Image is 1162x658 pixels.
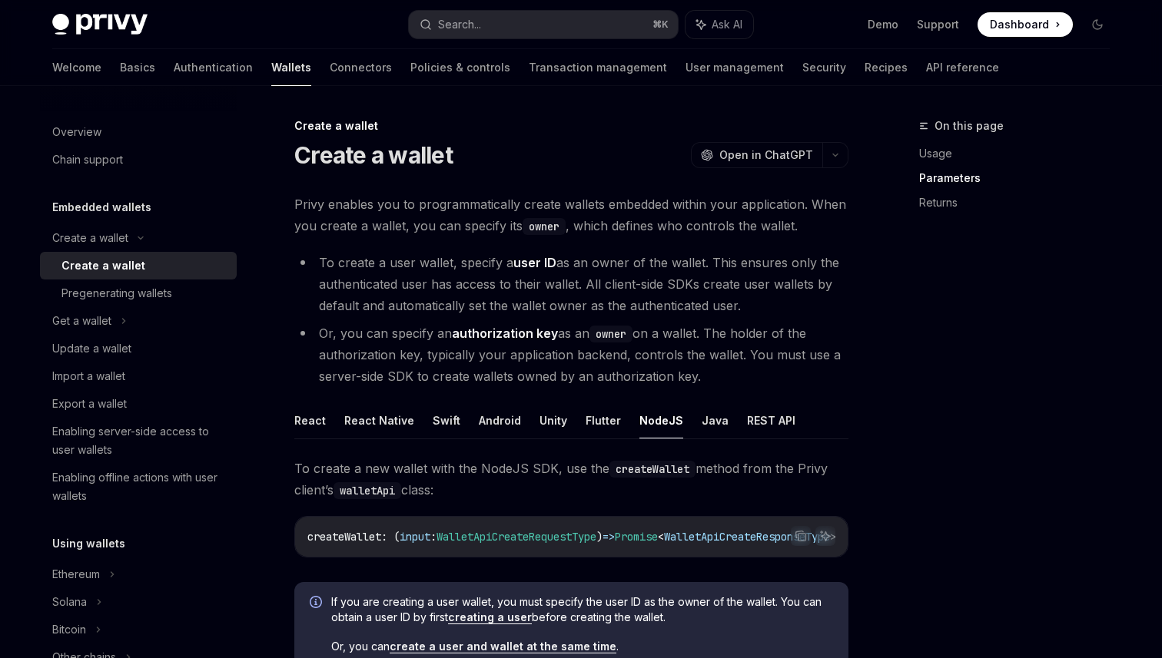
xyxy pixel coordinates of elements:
button: Ask AI [686,11,753,38]
code: owner [589,326,632,342]
a: create a user and wallet at the same time [390,640,616,653]
button: REST API [747,402,795,438]
span: On this page [935,117,1004,135]
span: To create a new wallet with the NodeJS SDK, use the method from the Privy client’s class: [294,458,848,501]
span: ⌘ K [652,18,669,31]
a: Parameters [919,166,1122,190]
div: Bitcoin [52,620,86,639]
a: Welcome [52,49,101,86]
a: creating a user [448,610,532,624]
a: Import a wallet [40,362,237,390]
span: Promise [615,530,658,544]
li: Or, you can specify an as an on a wallet. The holder of the authorization key, typically your app... [294,322,848,387]
span: Dashboard [990,17,1049,32]
div: Ethereum [52,565,100,584]
a: Returns [919,190,1122,215]
a: Chain support [40,146,237,174]
button: Unity [539,402,567,438]
span: WalletApiCreateResponseType [664,530,830,544]
div: Create a wallet [61,256,145,275]
div: Create a wallet [294,118,848,134]
a: Security [802,49,846,86]
a: Connectors [330,49,392,86]
button: React Native [344,402,414,438]
span: WalletApiCreateRequestType [437,530,596,544]
span: If you are creating a user wallet, you must specify the user ID as the owner of the wallet. You c... [331,594,833,625]
button: Toggle dark mode [1085,12,1110,37]
span: => [603,530,615,544]
strong: authorization key [452,326,558,341]
span: createWallet [307,530,381,544]
button: Android [479,402,521,438]
button: React [294,402,326,438]
a: Overview [40,118,237,146]
button: Flutter [586,402,621,438]
a: Authentication [174,49,253,86]
a: API reference [926,49,999,86]
code: owner [523,218,566,235]
span: Or, you can . [331,639,833,654]
a: Recipes [865,49,908,86]
a: Support [917,17,959,32]
div: Create a wallet [52,229,128,247]
div: Pregenerating wallets [61,284,172,303]
code: walletApi [334,482,401,499]
a: Dashboard [978,12,1073,37]
div: Enabling offline actions with user wallets [52,468,227,505]
div: Import a wallet [52,367,125,385]
span: : [430,530,437,544]
a: Enabling offline actions with user wallets [40,464,237,510]
h1: Create a wallet [294,141,453,169]
span: Open in ChatGPT [719,147,813,163]
div: Overview [52,123,101,141]
button: NodeJS [639,402,683,438]
a: Update a wallet [40,335,237,362]
li: To create a user wallet, specify a as an owner of the wallet. This ensures only the authenticated... [294,252,848,316]
a: Policies & controls [410,49,510,86]
strong: user ID [513,255,556,270]
a: Usage [919,141,1122,166]
div: Get a wallet [52,312,111,330]
code: createWallet [609,461,696,478]
a: Wallets [271,49,311,86]
button: Open in ChatGPT [691,142,822,168]
a: Enabling server-side access to user wallets [40,418,237,464]
span: ) [596,530,603,544]
a: Transaction management [529,49,667,86]
span: Ask AI [712,17,742,32]
span: : ( [381,530,400,544]
img: dark logo [52,14,148,35]
h5: Using wallets [52,534,125,553]
div: Chain support [52,150,123,169]
a: Pregenerating wallets [40,279,237,307]
button: Copy the contents from the code block [791,526,811,546]
div: Update a wallet [52,339,131,358]
button: Search...⌘K [409,11,678,38]
div: Solana [52,593,87,611]
a: Basics [120,49,155,86]
a: Demo [868,17,898,32]
button: Swift [433,402,460,438]
svg: Info [310,596,325,611]
a: Export a wallet [40,390,237,418]
a: Create a wallet [40,252,237,279]
div: Export a wallet [52,395,127,413]
button: Java [702,402,729,438]
h5: Embedded wallets [52,198,151,217]
span: Privy enables you to programmatically create wallets embedded within your application. When you c... [294,193,848,236]
span: < [658,530,664,544]
div: Enabling server-side access to user wallets [52,422,227,459]
span: input [400,530,430,544]
a: User management [686,49,784,86]
button: Ask AI [815,526,835,546]
div: Search... [438,15,481,34]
